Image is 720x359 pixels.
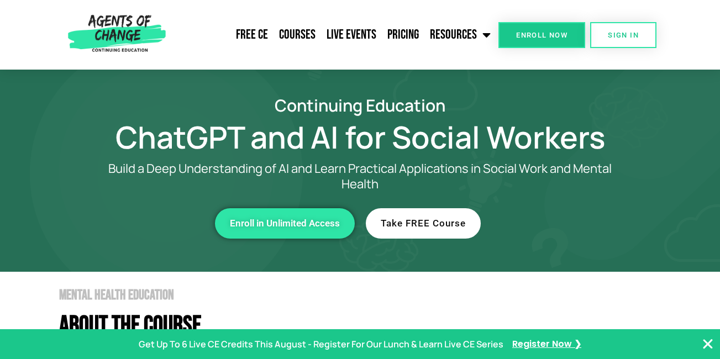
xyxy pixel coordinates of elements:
nav: Menu [170,21,496,49]
a: Register Now ❯ [512,336,581,352]
span: Take FREE Course [381,219,466,228]
span: SIGN IN [608,31,639,39]
a: Pricing [382,21,424,49]
h4: About The Course [59,313,675,338]
span: Enroll in Unlimited Access [230,219,340,228]
a: Resources [424,21,496,49]
span: Enroll Now [516,31,567,39]
a: Enroll in Unlimited Access [215,208,355,239]
h2: Mental Health Education [59,288,675,302]
a: Take FREE Course [366,208,481,239]
a: SIGN IN [590,22,656,48]
a: Courses [274,21,321,49]
h2: Continuing Education [45,97,675,113]
button: Close Banner [701,337,714,351]
p: Get Up To 6 Live CE Credits This August - Register For Our Lunch & Learn Live CE Series [139,336,503,352]
a: Enroll Now [498,22,585,48]
h1: ChatGPT and AI for Social Workers [45,124,675,150]
a: Free CE [230,21,274,49]
a: Live Events [321,21,382,49]
p: Build a Deep Understanding of AI and Learn Practical Applications in Social Work and Mental Health [90,161,631,192]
